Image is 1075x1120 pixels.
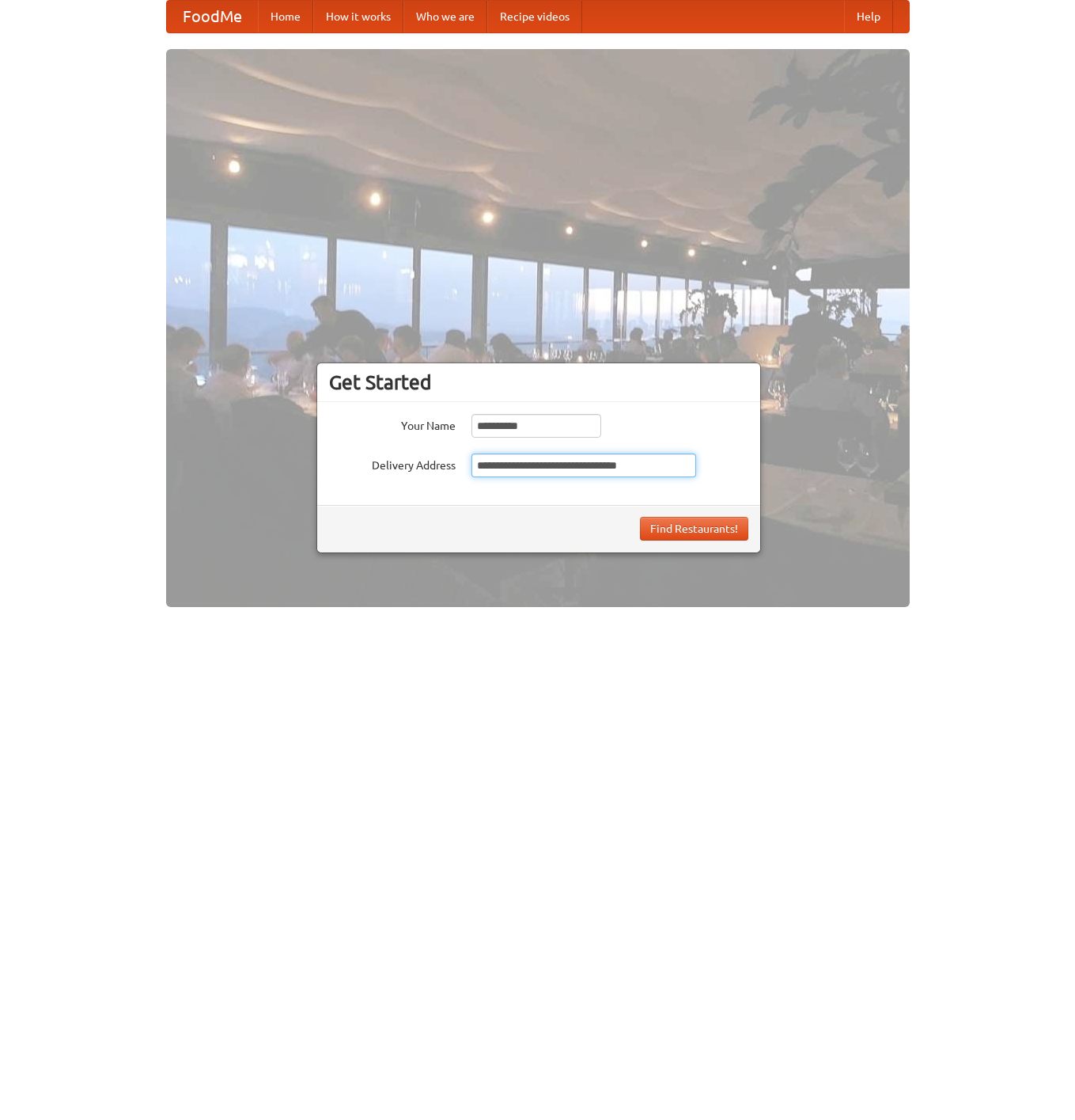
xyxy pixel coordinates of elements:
a: How it works [313,1,403,32]
a: Help [844,1,893,32]
a: Recipe videos [487,1,582,32]
label: Your Name [329,414,456,434]
a: Who we are [403,1,487,32]
a: FoodMe [167,1,258,32]
a: Home [258,1,313,32]
label: Delivery Address [329,454,456,473]
button: Find Restaurants! [640,517,748,541]
h3: Get Started [329,370,748,394]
